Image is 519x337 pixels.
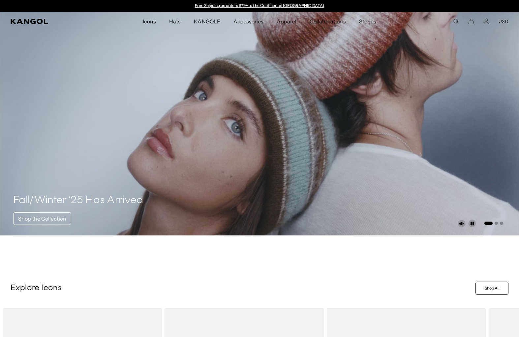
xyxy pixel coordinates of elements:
[483,18,489,24] a: Account
[13,194,143,207] h4: Fall/Winter ‘25 Has Arrived
[495,222,498,225] button: Go to slide 2
[187,12,227,31] a: KANGOLF
[163,12,187,31] a: Hats
[484,222,493,225] button: Go to slide 1
[227,12,270,31] a: Accessories
[233,12,263,31] span: Accessories
[453,18,459,24] summary: Search here
[499,18,508,24] button: USD
[468,18,474,24] button: Cart
[192,3,327,9] div: Announcement
[11,19,94,24] a: Kangol
[277,12,296,31] span: Apparel
[468,220,476,228] button: Pause
[484,220,503,226] ul: Select a slide to show
[303,12,352,31] a: Collaborations
[500,222,503,225] button: Go to slide 3
[192,3,327,9] div: 1 of 2
[475,282,508,295] a: Shop All
[13,212,71,225] a: Shop the Collection
[359,12,376,31] span: Stories
[169,12,181,31] span: Hats
[310,12,346,31] span: Collaborations
[11,283,473,293] p: Explore Icons
[192,3,327,9] slideshow-component: Announcement bar
[352,12,383,31] a: Stories
[143,12,156,31] span: Icons
[136,12,163,31] a: Icons
[458,220,466,228] button: Unmute
[270,12,303,31] a: Apparel
[195,3,324,8] a: Free Shipping on orders $79+ to the Continental [GEOGRAPHIC_DATA]
[194,12,220,31] span: KANGOLF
